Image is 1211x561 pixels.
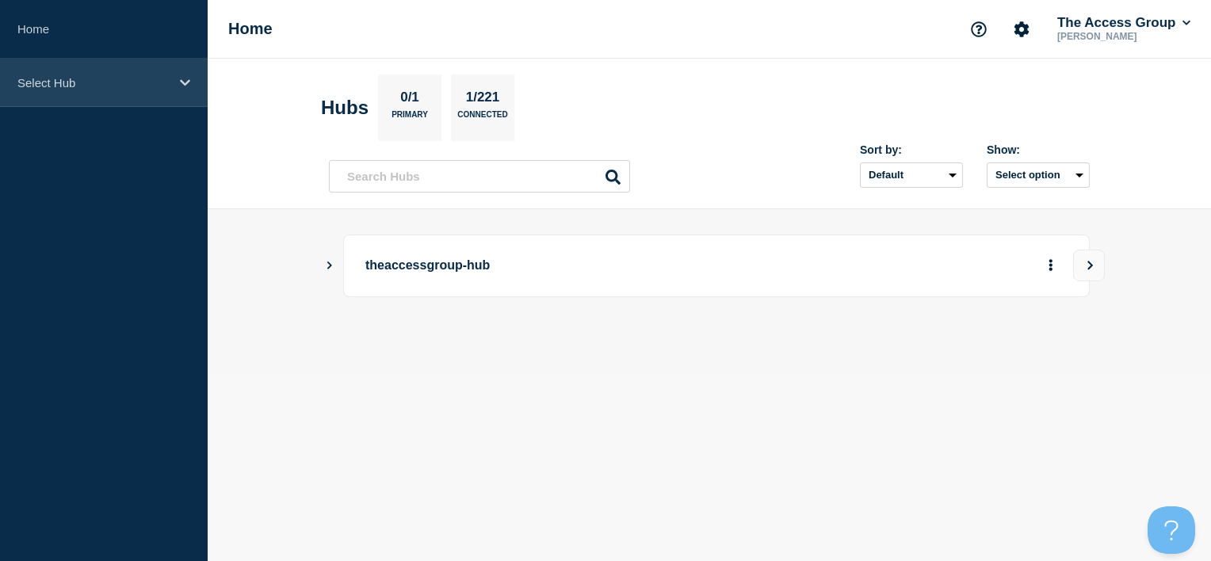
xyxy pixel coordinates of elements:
[1054,31,1194,42] p: [PERSON_NAME]
[17,76,170,90] p: Select Hub
[392,110,428,127] p: Primary
[329,160,630,193] input: Search Hubs
[860,143,963,156] div: Sort by:
[1073,250,1105,281] button: View
[365,251,804,280] p: theaccessgroup-hub
[228,20,273,38] h1: Home
[326,260,334,272] button: Show Connected Hubs
[395,90,426,110] p: 0/1
[1054,15,1194,31] button: The Access Group
[987,143,1090,156] div: Show:
[860,162,963,188] select: Sort by
[460,90,506,110] p: 1/221
[962,13,995,46] button: Support
[1041,251,1061,280] button: More actions
[457,110,507,127] p: Connected
[1005,13,1038,46] button: Account settings
[1148,506,1195,554] iframe: Help Scout Beacon - Open
[321,97,369,119] h2: Hubs
[987,162,1090,188] button: Select option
